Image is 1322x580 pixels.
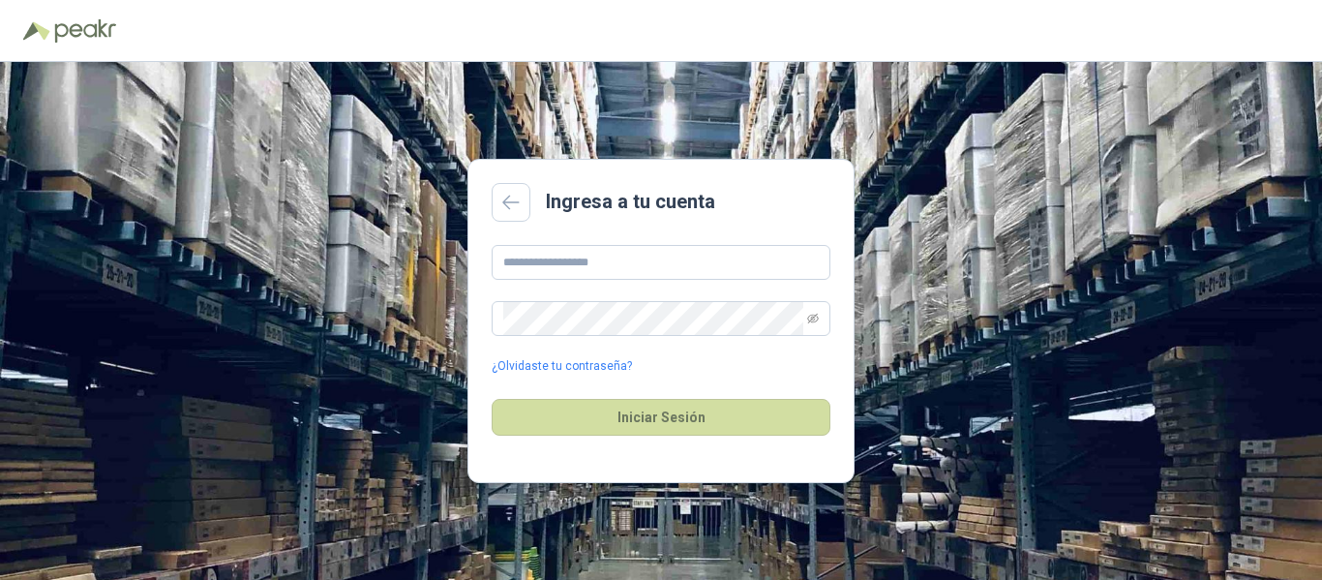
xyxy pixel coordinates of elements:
img: Peakr [54,19,116,43]
img: Logo [23,21,50,41]
a: ¿Olvidaste tu contraseña? [492,357,632,376]
button: Iniciar Sesión [492,399,830,436]
span: eye-invisible [807,313,819,324]
h2: Ingresa a tu cuenta [546,187,715,217]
